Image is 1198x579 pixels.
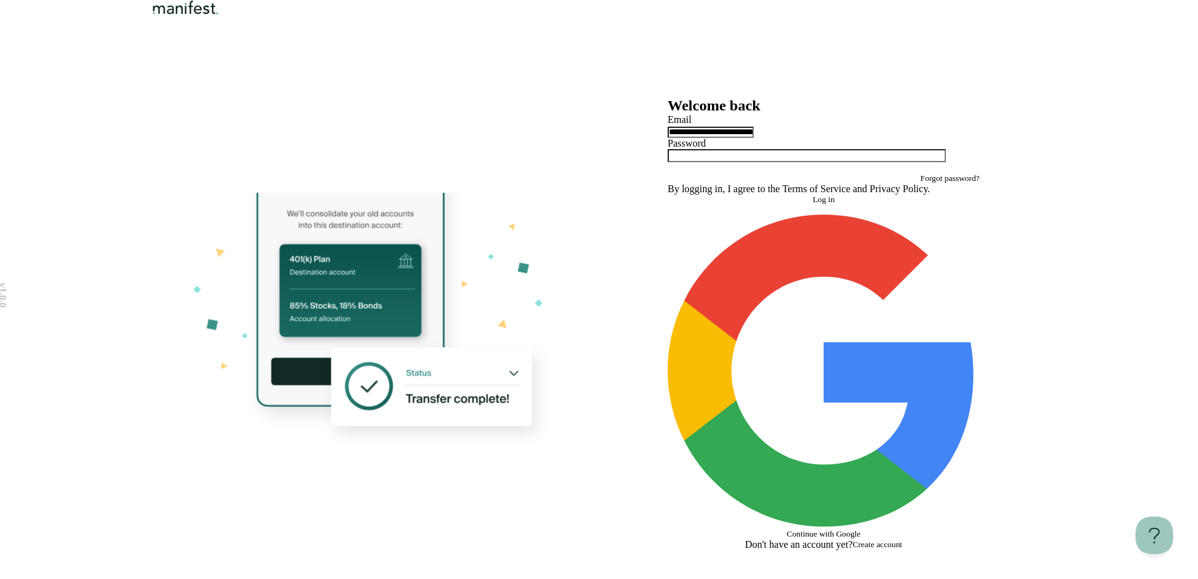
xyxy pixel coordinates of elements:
[870,183,928,194] a: Privacy Policy
[668,215,980,539] button: Continue with Google
[668,195,980,205] button: Log in
[782,183,850,194] a: Terms of Service
[745,539,853,550] span: Don't have an account yet?
[920,173,980,183] button: Forgot password?
[668,114,691,125] label: Email
[1136,517,1173,554] iframe: Help Scout Beacon - Open
[668,183,980,195] p: By logging in, I agree to the and .
[787,529,860,538] span: Continue with Google
[853,540,903,550] button: Create account
[668,138,706,148] label: Password
[812,195,834,204] span: Log in
[853,540,903,549] span: Create account
[668,97,980,114] h2: Welcome back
